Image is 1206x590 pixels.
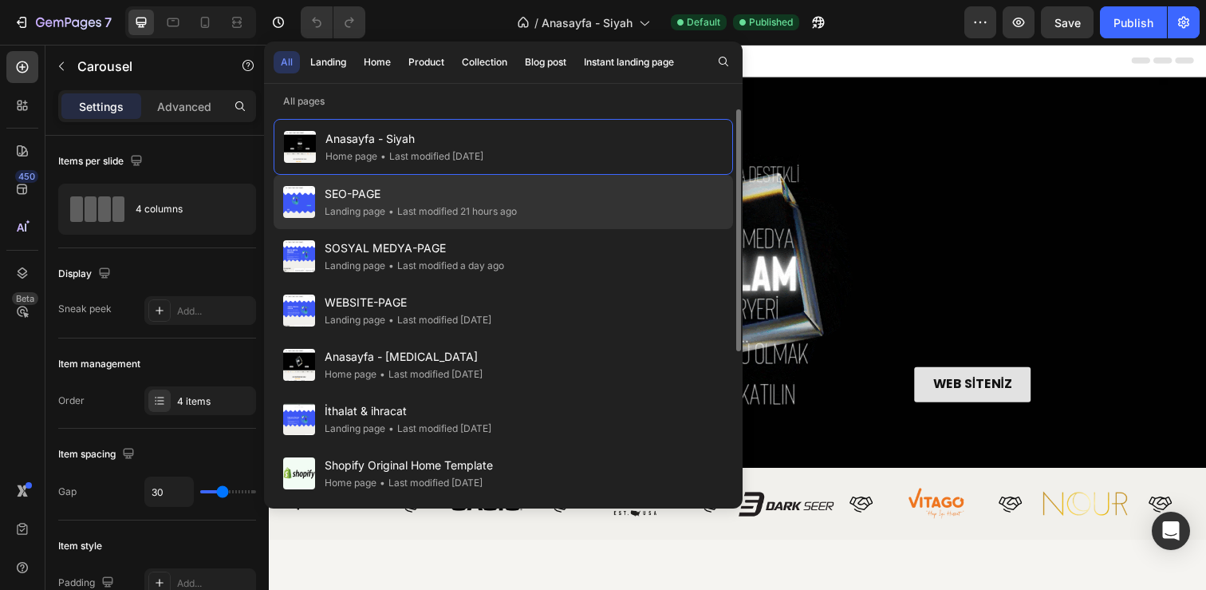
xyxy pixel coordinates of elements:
[325,402,491,421] span: İthalat & ihracat
[380,368,385,380] span: •
[1152,512,1190,550] div: Open Intercom Messenger
[274,51,300,73] button: All
[145,477,193,506] input: Auto
[58,444,138,465] div: Item spacing
[58,151,146,172] div: Items per slide
[203,335,274,358] p: PAZARYERİ
[183,329,294,365] button: <p>PAZARYERİ</p>
[385,312,491,328] div: Last modified [DATE]
[136,191,233,228] div: 4 columns
[310,55,346,69] div: Landing
[325,475,376,491] div: Home page
[325,366,376,382] div: Home page
[376,475,483,491] div: Last modified [DATE]
[455,51,514,73] button: Collection
[325,239,504,258] span: SOSYAL MEDYA-PAGE
[1054,16,1081,30] span: Save
[281,55,293,69] div: All
[749,15,793,30] span: Published
[534,14,538,31] span: /
[325,184,517,204] span: SEO-PAGE
[376,366,483,382] div: Last modified [DATE]
[325,312,385,328] div: Landing page
[377,148,483,164] div: Last modified [DATE]
[401,51,451,73] button: Product
[58,394,85,408] div: Order
[388,314,394,326] span: •
[6,6,119,38] button: 7
[385,204,517,220] div: Last modified 21 hours ago
[12,292,38,305] div: Beta
[325,148,377,164] div: Home page
[325,204,385,220] div: Landing page
[388,422,394,434] span: •
[364,55,391,69] div: Home
[177,394,252,409] div: 4 items
[325,293,491,312] span: WEBSITE-PAGE
[542,14,633,31] span: Anasayfa - Siyah
[785,442,882,496] img: Alt image
[462,55,507,69] div: Collection
[325,129,483,148] span: Anasayfa - Siyah
[380,150,386,162] span: •
[678,335,759,358] p: WEB SİTENİZ
[326,442,424,496] img: Alt image
[58,302,112,316] div: Sneak peek
[687,15,720,30] span: Default
[325,347,483,366] span: Anasayfa - [MEDICAL_DATA]
[325,421,385,437] div: Landing page
[58,263,114,285] div: Display
[104,13,112,32] p: 7
[15,170,38,183] div: 450
[408,55,444,69] div: Product
[301,6,365,38] div: Undo/Redo
[380,477,385,489] span: •
[659,329,778,365] button: <p>WEB SİTENİZ</p>
[1100,6,1167,38] button: Publish
[21,442,118,496] img: gempages_575950154058695619-f3447292-5bac-46ed-a73b-e32acfaddbbd.png
[325,258,385,274] div: Landing page
[177,304,252,319] div: Add...
[584,55,674,69] div: Instant landing page
[385,258,504,274] div: Last modified a day ago
[385,421,491,437] div: Last modified [DATE]
[518,51,573,73] button: Blog post
[79,98,124,115] p: Settings
[325,456,493,475] span: Shopify Original Home Template
[357,51,398,73] button: Home
[633,442,730,496] img: Alt image
[77,57,213,76] p: Carousel
[58,485,77,499] div: Gap
[58,539,102,553] div: Item style
[1041,6,1094,38] button: Save
[264,93,743,109] p: All pages
[479,457,577,481] img: Alt image
[58,357,140,371] div: Item management
[388,205,394,217] span: •
[157,98,211,115] p: Advanced
[174,433,271,505] img: gempages_575950154058695619-aa69be9d-6283-4891-a98f-01c94198f74c.png
[577,51,681,73] button: Instant landing page
[1113,14,1153,31] div: Publish
[525,55,566,69] div: Blog post
[303,51,353,73] button: Landing
[388,259,394,271] span: •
